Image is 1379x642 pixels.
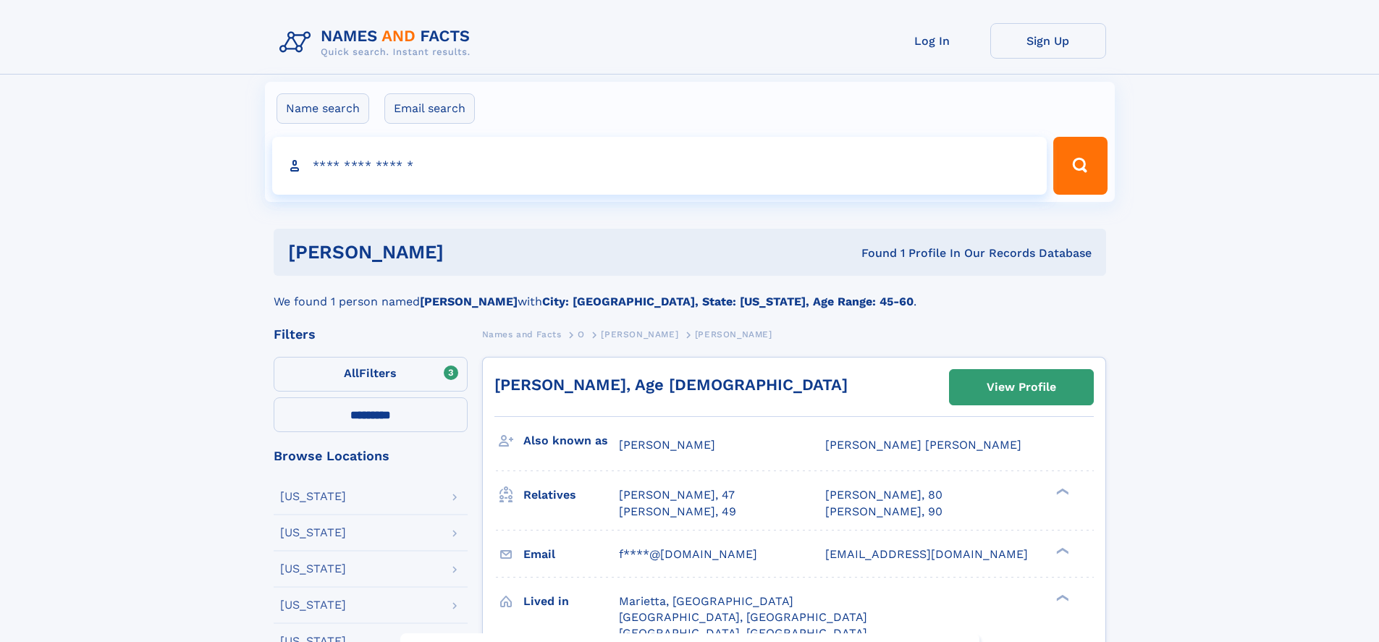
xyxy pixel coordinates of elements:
[272,137,1047,195] input: search input
[523,542,619,567] h3: Email
[280,599,346,611] div: [US_STATE]
[274,276,1106,311] div: We found 1 person named with .
[619,594,793,608] span: Marietta, [GEOGRAPHIC_DATA]
[274,23,482,62] img: Logo Names and Facts
[987,371,1056,404] div: View Profile
[1053,137,1107,195] button: Search Button
[274,357,468,392] label: Filters
[825,547,1028,561] span: [EMAIL_ADDRESS][DOMAIN_NAME]
[652,245,1092,261] div: Found 1 Profile In Our Records Database
[523,428,619,453] h3: Also known as
[601,329,678,339] span: [PERSON_NAME]
[274,328,468,341] div: Filters
[280,527,346,538] div: [US_STATE]
[542,295,914,308] b: City: [GEOGRAPHIC_DATA], State: [US_STATE], Age Range: 45-60
[578,325,585,343] a: O
[619,504,736,520] a: [PERSON_NAME], 49
[1053,593,1070,602] div: ❯
[619,626,867,640] span: [GEOGRAPHIC_DATA], [GEOGRAPHIC_DATA]
[825,487,942,503] a: [PERSON_NAME], 80
[280,563,346,575] div: [US_STATE]
[874,23,990,59] a: Log In
[1053,487,1070,497] div: ❯
[825,504,942,520] a: [PERSON_NAME], 90
[420,295,518,308] b: [PERSON_NAME]
[578,329,585,339] span: O
[482,325,562,343] a: Names and Facts
[384,93,475,124] label: Email search
[494,376,848,394] a: [PERSON_NAME], Age [DEMOGRAPHIC_DATA]
[619,487,735,503] a: [PERSON_NAME], 47
[277,93,369,124] label: Name search
[825,438,1021,452] span: [PERSON_NAME] [PERSON_NAME]
[523,483,619,507] h3: Relatives
[1053,546,1070,555] div: ❯
[695,329,772,339] span: [PERSON_NAME]
[990,23,1106,59] a: Sign Up
[619,438,715,452] span: [PERSON_NAME]
[523,589,619,614] h3: Lived in
[601,325,678,343] a: [PERSON_NAME]
[619,610,867,624] span: [GEOGRAPHIC_DATA], [GEOGRAPHIC_DATA]
[280,491,346,502] div: [US_STATE]
[950,370,1093,405] a: View Profile
[344,366,359,380] span: All
[288,243,653,261] h1: [PERSON_NAME]
[274,449,468,463] div: Browse Locations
